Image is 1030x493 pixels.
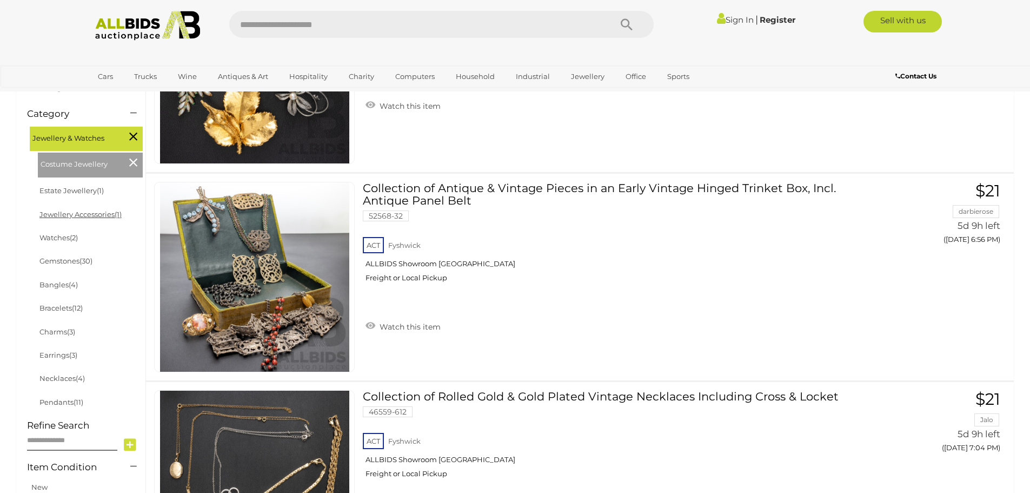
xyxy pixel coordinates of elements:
span: $21 [975,181,1000,201]
a: New [31,483,48,491]
span: Jewellery & Watches [32,129,114,144]
a: Industrial [509,68,557,86]
a: Watch this item [363,97,443,113]
a: Estate Jewellery(1) [39,186,104,195]
a: Jewellery Accessories(1) [39,210,122,219]
h4: Category [27,109,114,119]
a: Household [449,68,502,86]
span: | [755,14,758,25]
a: Wine [171,68,204,86]
a: $21 darbierose 5d 9h left ([DATE] 6:56 PM) [878,182,1003,249]
a: Register [760,15,795,25]
a: Contact Us [895,70,939,82]
span: Watch this item [377,101,441,111]
a: Jewellery [564,68,612,86]
a: Collection of Rolled Gold & Gold Plated Vintage Necklaces Including Cross & Locket 46559-612 ACT ... [371,390,861,487]
span: (11) [74,398,83,406]
a: Antiques & Art [211,68,275,86]
a: Gemstones(30) [39,257,92,265]
a: Bracelets(12) [39,304,83,312]
a: Office [619,68,653,86]
span: $21 [975,389,1000,409]
a: Watch this item [363,318,443,334]
a: Charms(3) [39,327,75,336]
a: Sports [660,68,696,86]
a: Watches(2) [39,233,78,242]
a: Collection of Antique & Vintage Pieces in an Early Vintage Hinged Trinket Box, Incl. Antique Pane... [371,182,861,291]
a: Trucks [127,68,164,86]
a: Cars [91,68,120,86]
span: (4) [69,280,78,289]
span: (2) [70,233,78,242]
a: Sign In [717,15,754,25]
img: 52568-32a.jpg [160,182,349,372]
a: Earrings(3) [39,351,77,359]
a: Bangles(4) [39,280,78,289]
a: Necklaces(4) [39,374,85,383]
span: (4) [76,374,85,383]
h4: Refine Search [27,420,143,431]
a: Sell with us [863,11,942,32]
span: (3) [69,351,77,359]
span: Watch this item [377,322,441,332]
img: Allbids.com.au [89,11,207,41]
button: Search [600,11,654,38]
span: (12) [72,304,83,312]
a: Computers [388,68,442,86]
h4: Item Condition [27,462,114,472]
b: Contact Us [895,72,936,80]
a: Charity [342,68,381,86]
span: (1) [97,186,104,195]
a: [GEOGRAPHIC_DATA] [91,86,182,103]
span: Costume Jewellery [41,155,122,170]
a: Pendants(11) [39,398,83,406]
a: $21 Jalo 5d 9h left ([DATE] 7:04 PM) [878,390,1003,458]
span: (1) [115,210,122,219]
span: (3) [67,327,75,336]
span: (30) [79,257,92,265]
a: Hospitality [282,68,335,86]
